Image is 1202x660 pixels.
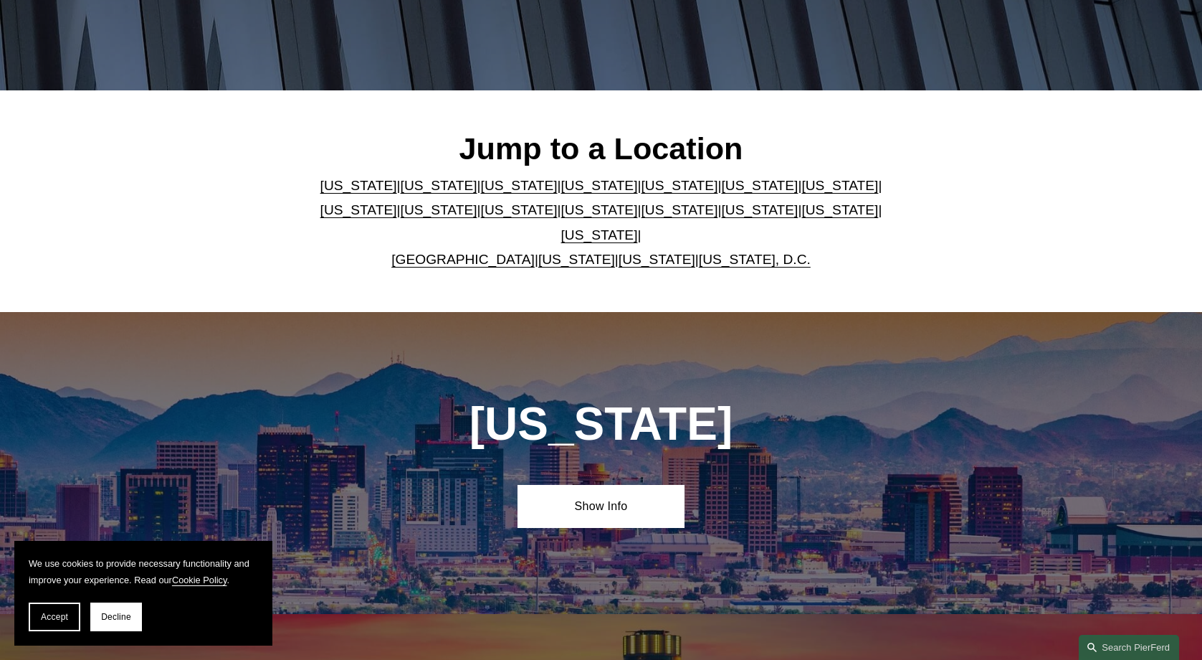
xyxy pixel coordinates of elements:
h1: [US_STATE] [392,398,810,451]
a: [US_STATE] [619,252,695,267]
a: [US_STATE] [561,227,638,242]
h2: Jump to a Location [308,130,894,167]
span: Decline [101,612,131,622]
a: [US_STATE] [561,202,638,217]
a: [US_STATE] [320,178,397,193]
a: [US_STATE] [641,178,717,193]
a: [US_STATE] [481,178,558,193]
a: [US_STATE] [721,178,798,193]
a: Search this site [1079,635,1179,660]
a: [GEOGRAPHIC_DATA] [391,252,535,267]
a: Show Info [517,485,685,528]
section: Cookie banner [14,541,272,646]
a: [US_STATE] [481,202,558,217]
p: | | | | | | | | | | | | | | | | | | [308,174,894,273]
a: [US_STATE] [401,202,477,217]
a: Cookie Policy [172,575,227,585]
span: Accept [41,612,68,622]
p: We use cookies to provide necessary functionality and improve your experience. Read our . [29,555,258,588]
a: [US_STATE], D.C. [699,252,811,267]
a: [US_STATE] [538,252,615,267]
button: Decline [90,603,142,631]
a: [US_STATE] [320,202,397,217]
a: [US_STATE] [721,202,798,217]
a: [US_STATE] [801,178,878,193]
a: [US_STATE] [641,202,717,217]
button: Accept [29,603,80,631]
a: [US_STATE] [561,178,638,193]
a: [US_STATE] [801,202,878,217]
a: [US_STATE] [401,178,477,193]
